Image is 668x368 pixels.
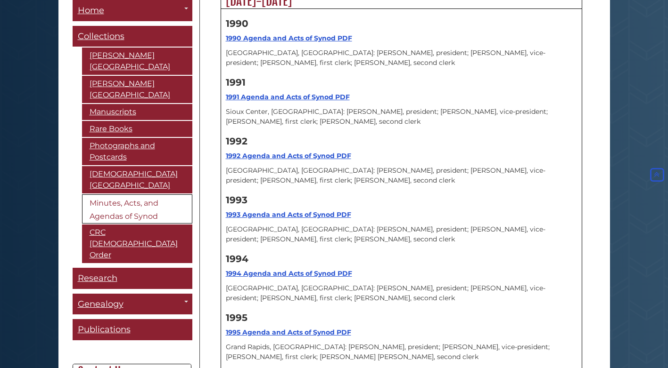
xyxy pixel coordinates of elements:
a: Minutes, Acts, and Agendas of Synod [82,194,192,224]
span: Publications [78,324,131,335]
a: [DEMOGRAPHIC_DATA][GEOGRAPHIC_DATA] [82,166,192,193]
p: [GEOGRAPHIC_DATA], [GEOGRAPHIC_DATA]: [PERSON_NAME], president; [PERSON_NAME], vice-president; [P... [226,48,577,68]
a: Back to Top [648,170,666,179]
a: 1995 Agenda and Acts of Synod PDF [226,328,351,336]
p: [GEOGRAPHIC_DATA], [GEOGRAPHIC_DATA]: [PERSON_NAME], president; [PERSON_NAME], vice-president; [P... [226,283,577,303]
strong: 1995 [226,312,247,323]
a: Rare Books [82,121,192,137]
span: Collections [78,31,124,41]
strong: 1993 [226,194,247,206]
span: Genealogy [78,299,124,309]
a: 1990 Agenda and Acts of Synod PDF [226,34,352,42]
a: 1993 Agenda and Acts of Synod PDF [226,210,351,219]
a: [PERSON_NAME][GEOGRAPHIC_DATA] [82,48,192,75]
span: Research [78,273,117,283]
p: Grand Rapids, [GEOGRAPHIC_DATA]: [PERSON_NAME], president; [PERSON_NAME], vice-president; [PERSON... [226,342,577,362]
strong: 1990 [226,18,248,29]
a: Collections [73,26,192,47]
a: Photographs and Postcards [82,138,192,165]
p: [GEOGRAPHIC_DATA], [GEOGRAPHIC_DATA]: [PERSON_NAME], president; [PERSON_NAME], vice-president; [P... [226,166,577,185]
strong: 1992 [226,136,247,147]
a: 1992 Agenda and Acts of Synod PDF [226,152,351,160]
a: Genealogy [73,294,192,315]
a: 1994 Agenda and Acts of Synod PDF [226,269,352,278]
a: Manuscripts [82,104,192,120]
a: Publications [73,319,192,340]
a: 1991 Agenda and Acts of Synod PDF [226,93,350,101]
p: [GEOGRAPHIC_DATA], [GEOGRAPHIC_DATA]: [PERSON_NAME], president; [PERSON_NAME], vice-president; [P... [226,224,577,244]
p: Sioux Center, [GEOGRAPHIC_DATA]: [PERSON_NAME], president; [PERSON_NAME], vice-president; [PERSON... [226,107,577,127]
a: [PERSON_NAME][GEOGRAPHIC_DATA] [82,76,192,103]
strong: 1991 [226,77,246,88]
strong: 1994 [226,253,248,264]
a: Research [73,268,192,289]
a: CRC [DEMOGRAPHIC_DATA] Order [82,224,192,263]
span: Home [78,5,104,16]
